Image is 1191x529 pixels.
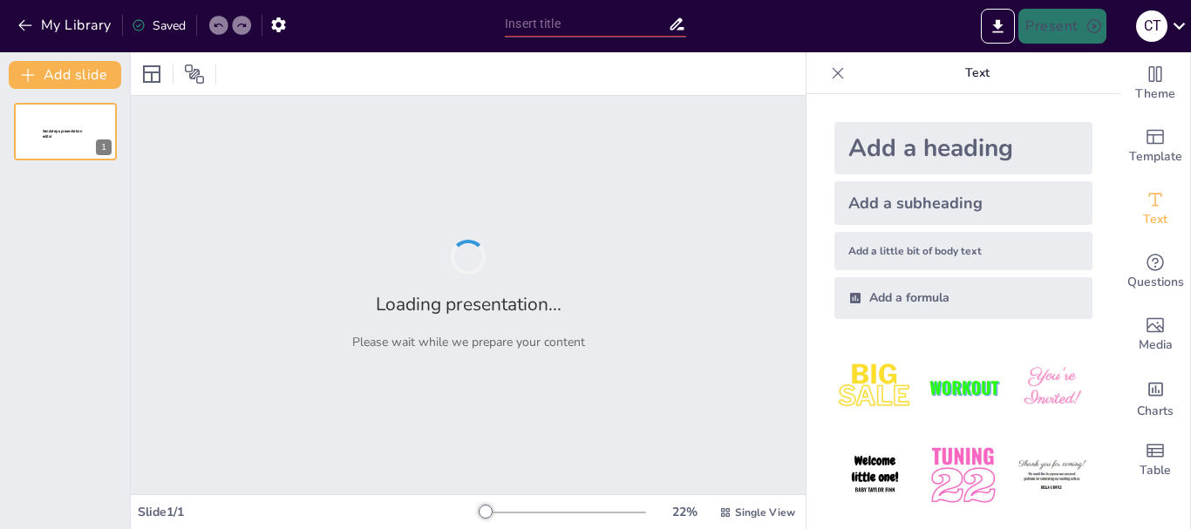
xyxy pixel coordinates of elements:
[1120,178,1190,241] div: Add text boxes
[981,9,1015,44] button: Export to PowerPoint
[834,435,915,516] img: 4.jpeg
[834,122,1092,174] div: Add a heading
[352,334,585,350] p: Please wait while we prepare your content
[1120,241,1190,303] div: Get real-time input from your audience
[13,11,119,39] button: My Library
[1011,347,1092,428] img: 3.jpeg
[14,103,117,160] div: 1
[1136,10,1167,42] div: c t
[1137,402,1174,421] span: Charts
[43,129,82,139] span: Sendsteps presentation editor
[138,504,479,520] div: Slide 1 / 1
[922,347,1004,428] img: 2.jpeg
[505,11,668,37] input: Insert title
[1018,9,1106,44] button: Present
[1120,115,1190,178] div: Add ready made slides
[1127,273,1184,292] span: Questions
[1135,85,1175,104] span: Theme
[1120,303,1190,366] div: Add images, graphics, shapes or video
[9,61,121,89] button: Add slide
[1011,435,1092,516] img: 6.jpeg
[1143,210,1167,229] span: Text
[1136,9,1167,44] button: c t
[735,505,795,519] span: Single View
[664,504,705,520] div: 22 %
[834,277,1092,319] div: Add a formula
[852,52,1103,94] p: Text
[834,232,1092,270] div: Add a little bit of body text
[1140,461,1171,480] span: Table
[184,64,205,85] span: Position
[96,139,112,155] div: 1
[1120,366,1190,429] div: Add charts and graphs
[376,292,561,316] h2: Loading presentation...
[138,60,166,88] div: Layout
[1139,336,1173,355] span: Media
[834,347,915,428] img: 1.jpeg
[1120,52,1190,115] div: Change the overall theme
[922,435,1004,516] img: 5.jpeg
[1120,429,1190,492] div: Add a table
[132,17,186,34] div: Saved
[1129,147,1182,166] span: Template
[834,181,1092,225] div: Add a subheading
